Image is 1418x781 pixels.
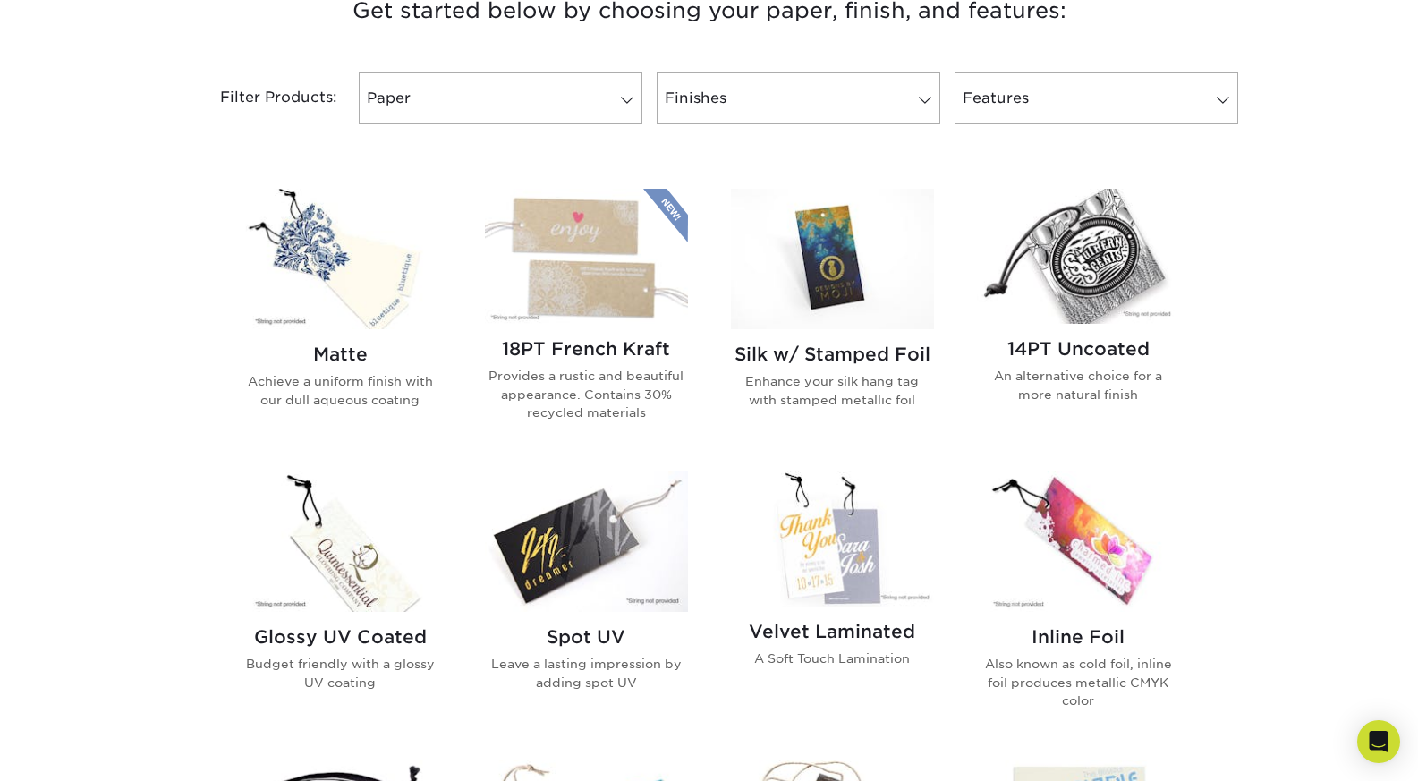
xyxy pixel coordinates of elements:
h2: Glossy UV Coated [239,626,442,648]
p: A Soft Touch Lamination [731,649,934,667]
img: 18PT French Kraft Hang Tags [485,189,688,324]
p: Also known as cold foil, inline foil produces metallic CMYK color [977,655,1180,709]
a: Matte Hang Tags Matte Achieve a uniform finish with our dull aqueous coating [239,189,442,450]
h2: Inline Foil [977,626,1180,648]
a: Spot UV Hang Tags Spot UV Leave a lasting impression by adding spot UV [485,471,688,738]
p: Leave a lasting impression by adding spot UV [485,655,688,692]
a: Features [955,72,1238,124]
a: Inline Foil Hang Tags Inline Foil Also known as cold foil, inline foil produces metallic CMYK color [977,471,1180,738]
img: Glossy UV Coated Hang Tags [239,471,442,612]
p: Provides a rustic and beautiful appearance. Contains 30% recycled materials [485,367,688,421]
h2: 18PT French Kraft [485,338,688,360]
img: Velvet Laminated Hang Tags [731,471,934,607]
a: 14PT Uncoated Hang Tags 14PT Uncoated An alternative choice for a more natural finish [977,189,1180,450]
h2: Spot UV [485,626,688,648]
a: 18PT French Kraft Hang Tags 18PT French Kraft Provides a rustic and beautiful appearance. Contain... [485,189,688,450]
img: Inline Foil Hang Tags [977,471,1180,612]
p: Enhance your silk hang tag with stamped metallic foil [731,372,934,409]
div: Open Intercom Messenger [1357,720,1400,763]
img: New Product [643,189,688,242]
img: Matte Hang Tags [239,189,442,329]
p: An alternative choice for a more natural finish [977,367,1180,403]
p: Budget friendly with a glossy UV coating [239,655,442,692]
img: Silk w/ Stamped Foil Hang Tags [731,189,934,329]
a: Glossy UV Coated Hang Tags Glossy UV Coated Budget friendly with a glossy UV coating [239,471,442,738]
iframe: Google Customer Reviews [4,726,152,775]
img: 14PT Uncoated Hang Tags [977,189,1180,324]
a: Velvet Laminated Hang Tags Velvet Laminated A Soft Touch Lamination [731,471,934,738]
h2: 14PT Uncoated [977,338,1180,360]
h2: Matte [239,344,442,365]
a: Finishes [657,72,940,124]
a: Silk w/ Stamped Foil Hang Tags Silk w/ Stamped Foil Enhance your silk hang tag with stamped metal... [731,189,934,450]
img: Spot UV Hang Tags [485,471,688,612]
h2: Velvet Laminated [731,621,934,642]
a: Paper [359,72,642,124]
div: Filter Products: [173,72,352,124]
h2: Silk w/ Stamped Foil [731,344,934,365]
p: Achieve a uniform finish with our dull aqueous coating [239,372,442,409]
